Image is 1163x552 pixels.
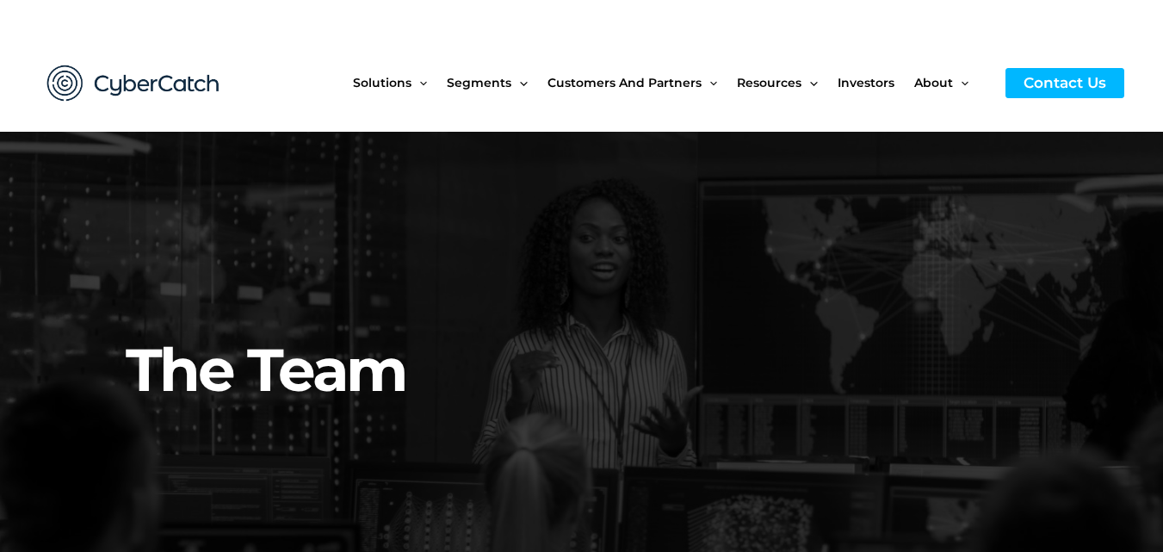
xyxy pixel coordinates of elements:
[838,47,914,119] a: Investors
[953,47,968,119] span: Menu Toggle
[547,47,702,119] span: Customers and Partners
[447,47,511,119] span: Segments
[914,47,953,119] span: About
[1005,68,1124,98] a: Contact Us
[838,47,894,119] span: Investors
[702,47,717,119] span: Menu Toggle
[353,47,411,119] span: Solutions
[126,177,1051,409] h2: The Team
[411,47,427,119] span: Menu Toggle
[511,47,527,119] span: Menu Toggle
[353,47,988,119] nav: Site Navigation: New Main Menu
[801,47,817,119] span: Menu Toggle
[737,47,801,119] span: Resources
[30,47,237,119] img: CyberCatch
